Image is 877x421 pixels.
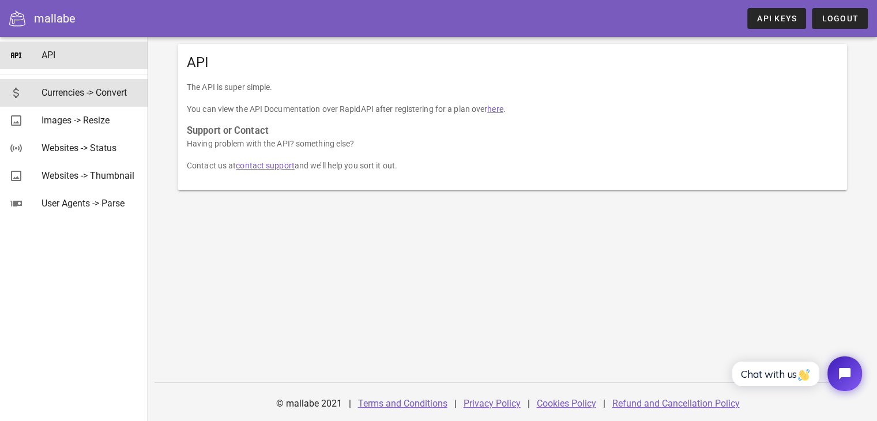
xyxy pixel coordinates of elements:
div: | [603,390,605,418]
div: mallabe [34,10,76,27]
span: API Keys [756,14,797,23]
div: User Agents -> Parse [42,198,138,209]
button: Logout [812,8,868,29]
div: Images -> Resize [42,115,138,126]
a: API Keys [747,8,806,29]
p: The API is super simple. [187,81,838,93]
p: You can view the API Documentation over RapidAPI after registering for a plan over . [187,103,838,115]
div: Currencies -> Convert [42,87,138,98]
div: API [178,44,847,81]
a: here [487,104,503,114]
div: © mallabe 2021 [269,390,349,418]
a: contact support [236,161,295,170]
div: | [528,390,530,418]
div: API [42,50,138,61]
a: Privacy Policy [464,398,521,409]
a: Cookies Policy [537,398,596,409]
iframe: Tidio Chat [720,347,872,401]
div: Websites -> Status [42,142,138,153]
div: Websites -> Thumbnail [42,170,138,181]
a: Terms and Conditions [358,398,447,409]
div: | [454,390,457,418]
span: Logout [821,14,859,23]
a: Refund and Cancellation Policy [612,398,740,409]
h3: Support or Contact [187,125,838,137]
p: Having problem with the API? something else? [187,137,838,150]
div: | [349,390,351,418]
p: Contact us at and we’ll help you sort it out. [187,159,838,172]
